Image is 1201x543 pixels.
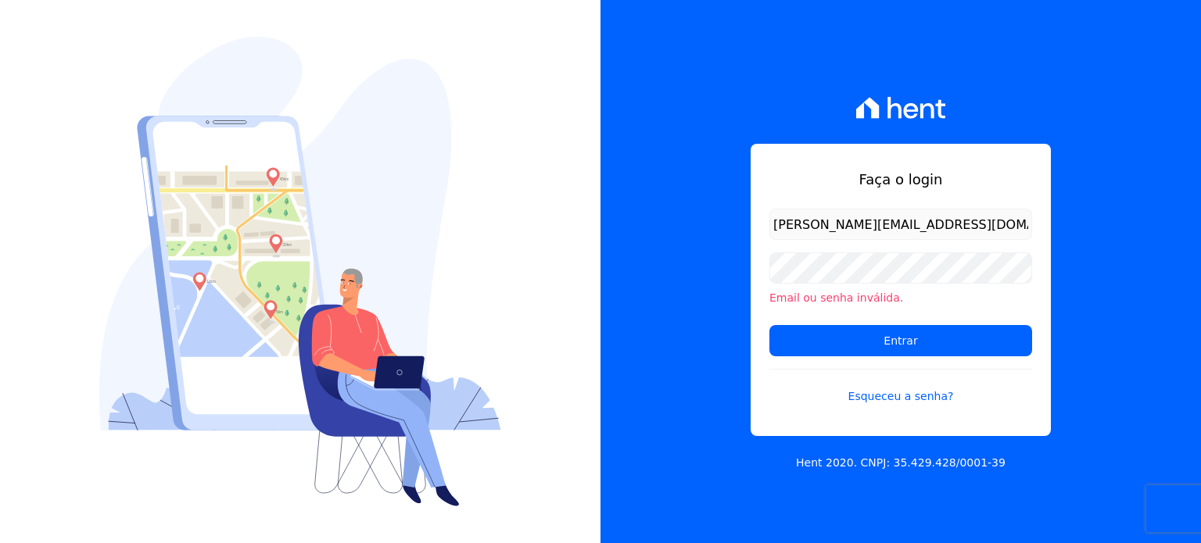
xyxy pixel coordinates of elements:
[769,169,1032,190] h1: Faça o login
[769,369,1032,405] a: Esqueceu a senha?
[769,209,1032,240] input: Email
[99,37,501,506] img: Login
[796,455,1006,471] p: Hent 2020. CNPJ: 35.429.428/0001-39
[769,325,1032,356] input: Entrar
[769,290,1032,306] li: Email ou senha inválida.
